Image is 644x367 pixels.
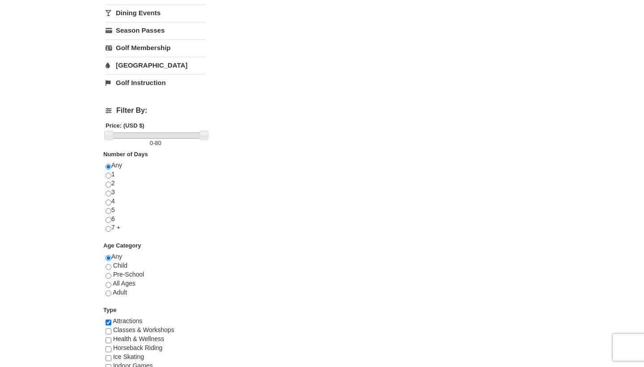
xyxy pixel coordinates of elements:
[103,242,141,249] strong: Age Category
[113,335,164,342] span: Health & Wellness
[103,151,148,158] strong: Number of Days
[106,4,205,21] a: Dining Events
[103,307,116,313] strong: Type
[155,140,161,146] span: 80
[113,271,144,278] span: Pre-School
[106,161,205,241] div: Any 1 2 3 4 5 6 7 +
[113,317,142,324] span: Attractions
[150,140,153,146] span: 0
[106,57,205,73] a: [GEOGRAPHIC_DATA]
[113,262,127,269] span: Child
[113,289,127,296] span: Adult
[113,326,174,333] span: Classes & Workshops
[106,139,205,148] label: -
[106,107,205,115] h4: Filter By:
[106,74,205,91] a: Golf Instruction
[113,280,136,287] span: All Ages
[106,252,205,306] div: Any
[106,122,144,129] strong: Price: (USD $)
[113,353,144,360] span: Ice Skating
[113,344,163,351] span: Horseback Riding
[106,39,205,56] a: Golf Membership
[106,22,205,38] a: Season Passes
